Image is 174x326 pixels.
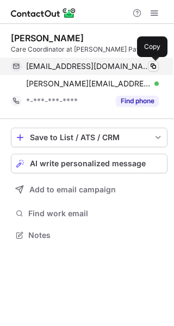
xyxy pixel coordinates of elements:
[28,230,163,240] span: Notes
[11,45,167,54] div: Care Coordinator at [PERSON_NAME] Path
[11,154,167,173] button: AI write personalized message
[11,180,167,199] button: Add to email campaign
[26,79,151,89] span: [PERSON_NAME][EMAIL_ADDRESS][DOMAIN_NAME]
[11,33,84,43] div: [PERSON_NAME]
[11,206,167,221] button: Find work email
[116,96,159,106] button: Reveal Button
[26,61,151,71] span: [EMAIL_ADDRESS][DOMAIN_NAME]
[11,7,76,20] img: ContactOut v5.3.10
[11,228,167,243] button: Notes
[29,185,116,194] span: Add to email campaign
[30,133,148,142] div: Save to List / ATS / CRM
[11,128,167,147] button: save-profile-one-click
[28,209,163,218] span: Find work email
[30,159,146,168] span: AI write personalized message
